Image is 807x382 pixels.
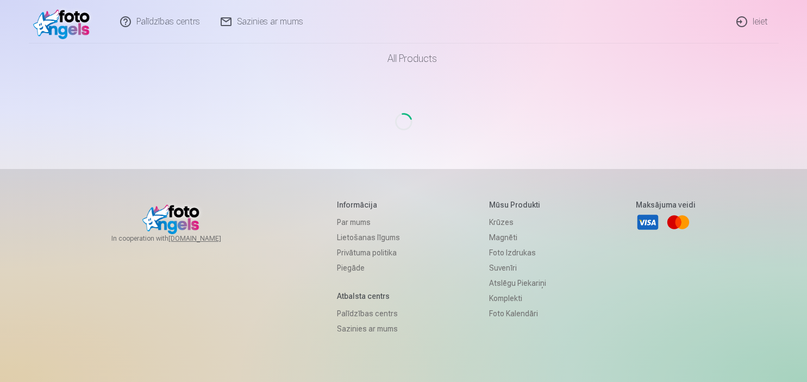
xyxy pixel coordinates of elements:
[337,291,400,302] h5: Atbalsta centrs
[168,234,247,243] a: [DOMAIN_NAME]
[337,199,400,210] h5: Informācija
[489,306,546,321] a: Foto kalendāri
[337,306,400,321] a: Palīdzības centrs
[489,199,546,210] h5: Mūsu produkti
[357,43,450,74] a: All products
[489,275,546,291] a: Atslēgu piekariņi
[337,215,400,230] a: Par mums
[337,321,400,336] a: Sazinies ar mums
[337,245,400,260] a: Privātuma politika
[489,215,546,230] a: Krūzes
[33,4,96,39] img: /v1
[489,245,546,260] a: Foto izdrukas
[337,260,400,275] a: Piegāde
[489,230,546,245] a: Magnēti
[489,291,546,306] a: Komplekti
[666,210,690,234] a: Mastercard
[636,210,660,234] a: Visa
[337,230,400,245] a: Lietošanas līgums
[489,260,546,275] a: Suvenīri
[111,234,247,243] span: In cooperation with
[636,199,696,210] h5: Maksājuma veidi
